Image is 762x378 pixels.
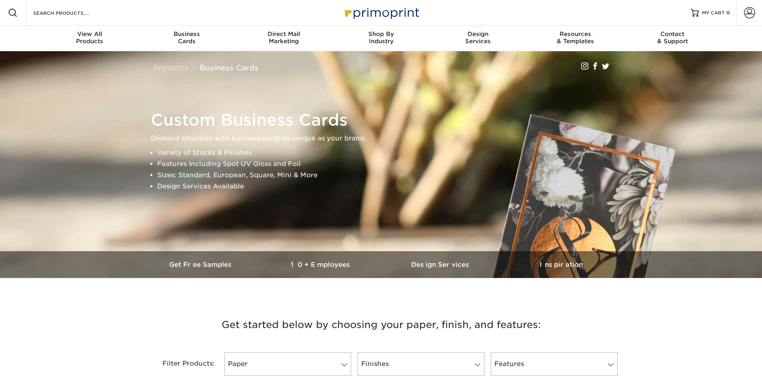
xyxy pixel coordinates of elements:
[235,30,332,38] span: Direct Mail
[341,4,421,21] img: Primoprint
[358,352,484,376] a: Finishes
[151,110,619,130] h1: Custom Business Cards
[147,307,615,343] h3: Get started below by choosing your paper, finish, and features:
[501,261,621,268] h3: Inspiration
[501,251,621,278] a: Inspiration
[235,26,332,51] a: Direct MailMarketing
[430,26,527,51] a: DesignServices
[624,30,721,38] span: Contact
[138,26,235,51] a: BusinessCards
[430,30,527,38] span: Design
[624,30,721,45] div: & Support
[138,30,235,45] div: Cards
[527,30,624,38] span: Resources
[332,30,430,45] div: Industry
[141,251,261,278] a: Get Free Samples
[381,251,501,278] a: Design Services
[32,8,110,18] input: SEARCH PRODUCTS.....
[141,261,261,268] h3: Get Free Samples
[41,30,138,45] div: Products
[200,63,258,72] a: Business Cards
[332,26,430,51] a: Shop ByIndustry
[151,133,619,144] p: Demand attention with business cards as unique as your brand.
[138,30,235,38] span: Business
[157,158,619,170] li: Features Including Spot UV Gloss and Foil
[491,352,618,376] a: Features
[702,10,725,16] span: MY CART
[41,26,138,51] a: View AllProducts
[235,30,332,45] div: Marketing
[527,26,624,51] a: Resources& Templates
[430,30,527,45] div: Services
[726,10,730,16] span: 0
[261,261,381,268] h3: 10+ Employees
[157,170,619,181] li: Sizes: Standard, European, Square, Mini & More
[624,26,721,51] a: Contact& Support
[527,30,624,45] div: & Templates
[224,352,351,376] a: Paper
[157,147,619,158] li: Variety of Stocks & Finishes
[381,261,501,268] h3: Design Services
[332,30,430,38] span: Shop By
[261,251,381,278] a: 10+ Employees
[141,352,221,376] div: Filter Products:
[153,63,188,72] a: Products
[157,181,619,192] li: Design Services Available
[41,30,138,38] span: View All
